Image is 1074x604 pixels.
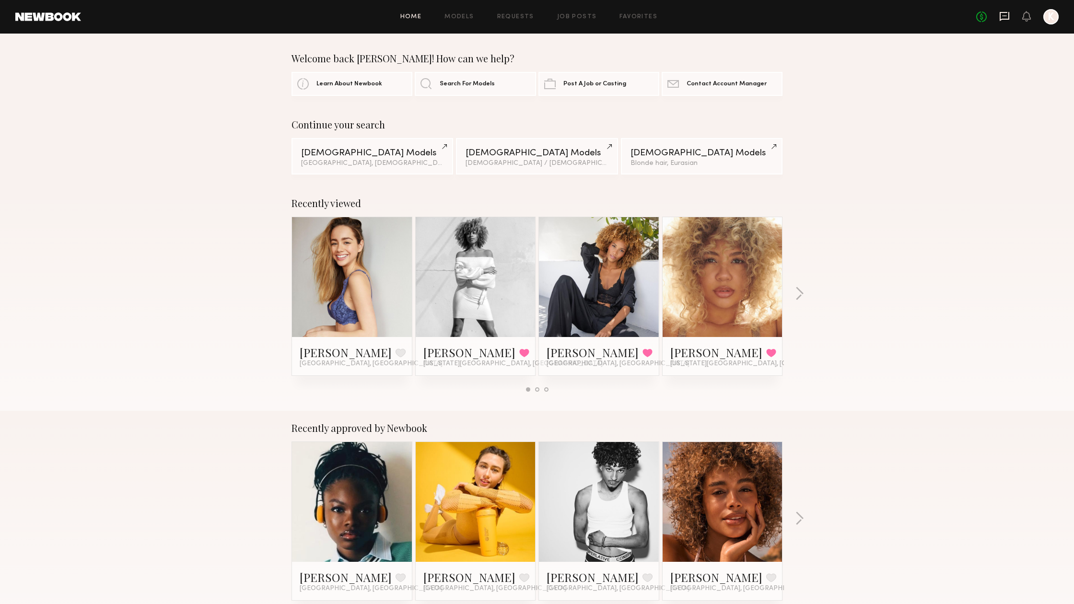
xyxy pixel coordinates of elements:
span: [GEOGRAPHIC_DATA], [GEOGRAPHIC_DATA] [547,585,689,592]
a: Home [400,14,422,20]
div: [DEMOGRAPHIC_DATA] Models [301,149,444,158]
a: Job Posts [557,14,597,20]
span: Contact Account Manager [687,81,767,87]
span: [GEOGRAPHIC_DATA], [GEOGRAPHIC_DATA] [670,585,813,592]
a: K [1043,9,1059,24]
span: [GEOGRAPHIC_DATA], [GEOGRAPHIC_DATA] [300,360,443,368]
span: Search For Models [440,81,495,87]
a: Learn About Newbook [292,72,412,96]
div: Recently approved by Newbook [292,422,782,434]
a: Requests [497,14,534,20]
div: [DEMOGRAPHIC_DATA] / [DEMOGRAPHIC_DATA] [466,160,608,167]
div: [GEOGRAPHIC_DATA], [DEMOGRAPHIC_DATA] / [DEMOGRAPHIC_DATA] [301,160,444,167]
div: Continue your search [292,119,782,130]
a: [PERSON_NAME] [670,345,762,360]
a: [PERSON_NAME] [423,345,515,360]
a: Models [444,14,474,20]
a: Contact Account Manager [662,72,782,96]
a: [PERSON_NAME] [423,569,515,585]
a: Search For Models [415,72,536,96]
div: [DEMOGRAPHIC_DATA] Models [466,149,608,158]
a: [PERSON_NAME] [547,345,639,360]
span: [GEOGRAPHIC_DATA], [GEOGRAPHIC_DATA] [300,585,443,592]
span: Post A Job or Casting [563,81,626,87]
a: Post A Job or Casting [538,72,659,96]
span: [US_STATE][GEOGRAPHIC_DATA], [GEOGRAPHIC_DATA] [423,360,603,368]
div: Recently viewed [292,197,782,209]
a: [PERSON_NAME] [300,345,392,360]
a: [PERSON_NAME] [670,569,762,585]
a: [DEMOGRAPHIC_DATA] Models[GEOGRAPHIC_DATA], [DEMOGRAPHIC_DATA] / [DEMOGRAPHIC_DATA] [292,138,453,174]
div: Welcome back [PERSON_NAME]! How can we help? [292,53,782,64]
a: [PERSON_NAME] [300,569,392,585]
a: Favorites [619,14,657,20]
span: [US_STATE][GEOGRAPHIC_DATA], [GEOGRAPHIC_DATA] [670,360,850,368]
div: Blonde hair, Eurasian [630,160,773,167]
a: [PERSON_NAME] [547,569,639,585]
div: [DEMOGRAPHIC_DATA] Models [630,149,773,158]
span: [GEOGRAPHIC_DATA], [GEOGRAPHIC_DATA] [547,360,689,368]
span: [GEOGRAPHIC_DATA], [GEOGRAPHIC_DATA] [423,585,566,592]
a: [DEMOGRAPHIC_DATA] ModelsBlonde hair, Eurasian [621,138,782,174]
span: Learn About Newbook [316,81,382,87]
a: [DEMOGRAPHIC_DATA] Models[DEMOGRAPHIC_DATA] / [DEMOGRAPHIC_DATA] [456,138,618,174]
